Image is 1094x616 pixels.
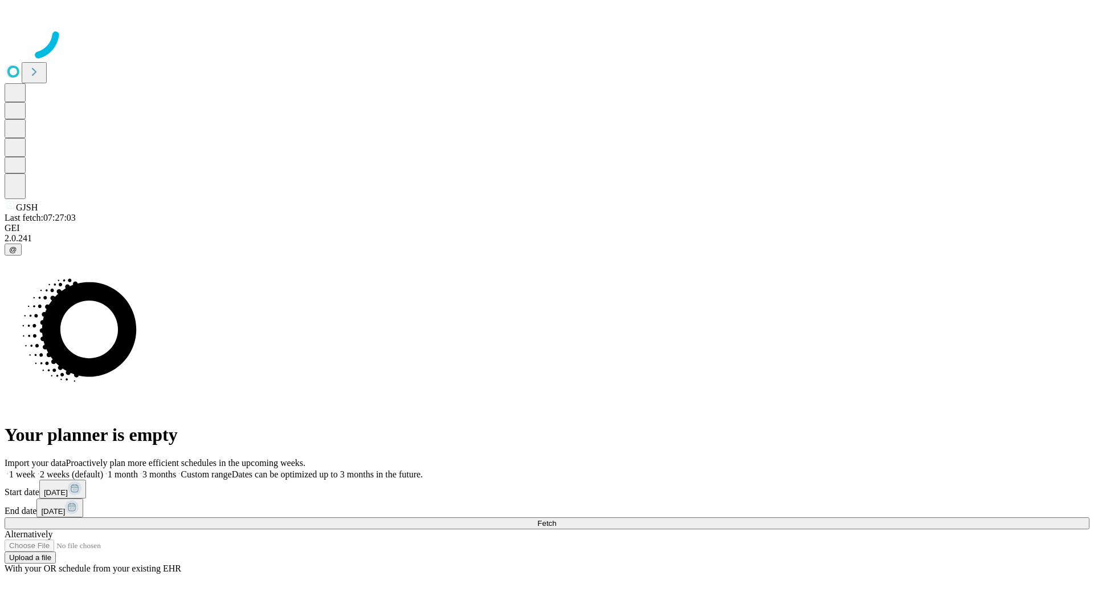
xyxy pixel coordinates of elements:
[9,245,17,254] span: @
[66,458,305,468] span: Proactively plan more efficient schedules in the upcoming weeks.
[41,507,65,516] span: [DATE]
[5,529,52,539] span: Alternatively
[5,517,1089,529] button: Fetch
[36,499,83,517] button: [DATE]
[5,213,76,222] span: Last fetch: 07:27:03
[44,488,68,497] span: [DATE]
[5,424,1089,445] h1: Your planner is empty
[16,202,38,212] span: GJSH
[5,244,22,256] button: @
[5,564,181,573] span: With your OR schedule from your existing EHR
[5,233,1089,244] div: 2.0.241
[537,519,556,528] span: Fetch
[5,480,1089,499] div: Start date
[5,223,1089,233] div: GEI
[39,480,86,499] button: [DATE]
[142,469,176,479] span: 3 months
[5,458,66,468] span: Import your data
[181,469,231,479] span: Custom range
[40,469,103,479] span: 2 weeks (default)
[232,469,423,479] span: Dates can be optimized up to 3 months in the future.
[5,552,56,564] button: Upload a file
[9,469,35,479] span: 1 week
[108,469,138,479] span: 1 month
[5,499,1089,517] div: End date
